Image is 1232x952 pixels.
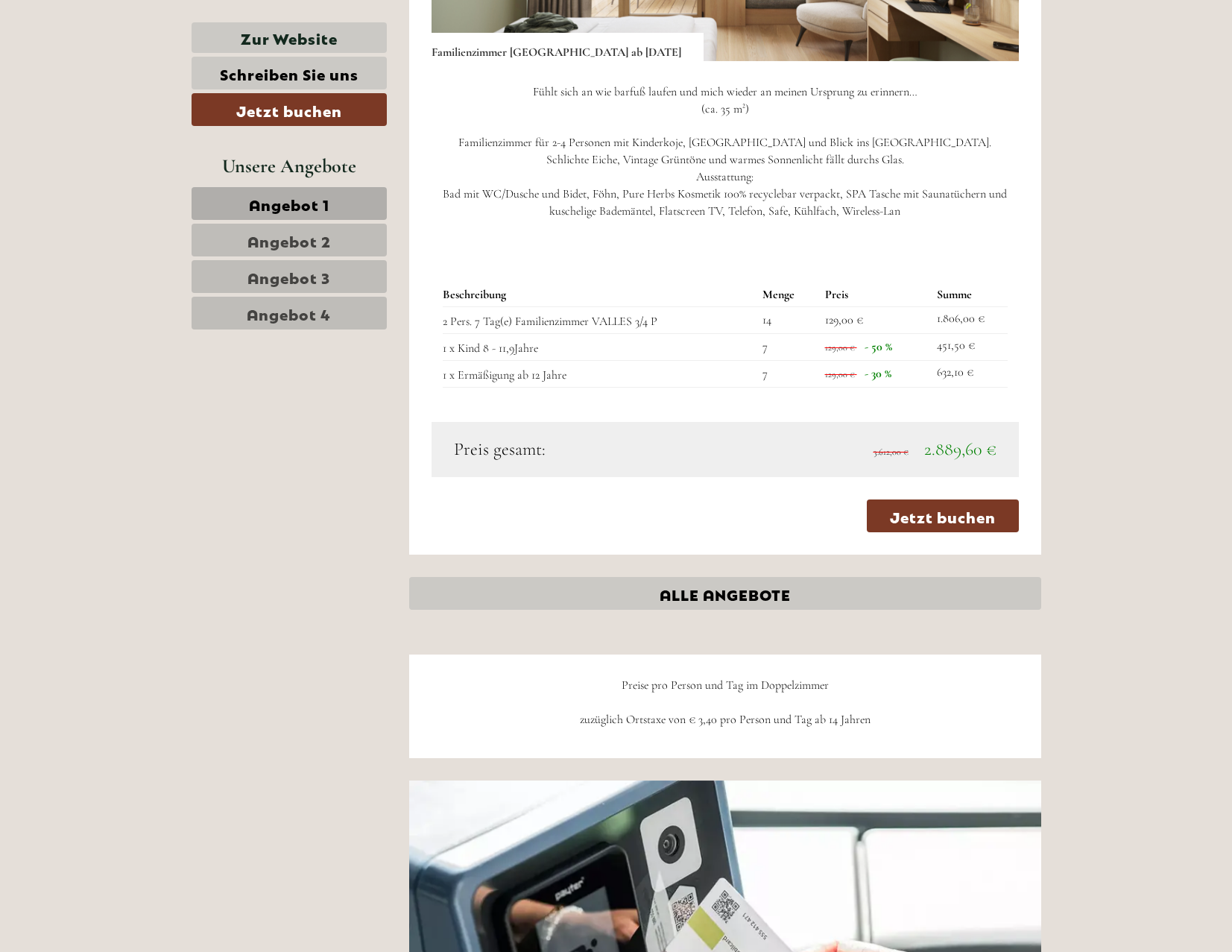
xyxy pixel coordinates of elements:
span: Angebot 4 [247,303,331,324]
td: 7 [756,334,819,361]
span: Angebot 1 [249,193,329,214]
a: Zur Website [192,22,387,53]
th: Beschreibung [443,283,756,306]
a: Jetzt buchen [867,499,1019,532]
td: 1.806,00 € [931,307,1007,334]
td: 632,10 € [931,361,1007,388]
span: Angebot 2 [247,230,331,250]
a: Schreiben Sie uns [192,57,387,89]
td: 451,50 € [931,334,1007,361]
span: - 50 % [865,339,892,354]
a: Jetzt buchen [192,93,387,126]
span: Angebot 3 [247,266,330,287]
span: 3.612,00 € [874,447,909,457]
span: - 30 % [865,366,891,381]
span: 2.889,60 € [924,438,996,460]
th: Menge [756,283,819,306]
td: 2 Pers. 7 Tag(e) Familienzimmer VALLES 3/4 P [443,307,756,334]
span: 129,00 € [825,369,855,379]
td: 7 [756,361,819,388]
td: 1 x Ermäßigung ab 12 Jahre [443,361,756,388]
th: Preis [819,283,932,306]
p: Fühlt sich an wie barfuß laufen und mich wieder an meinen Ursprung zu erinnern… (ca. 35 m²) Famil... [432,83,1019,220]
td: 14 [756,307,819,334]
th: Summe [931,283,1007,306]
span: 129,00 € [825,312,863,327]
td: 1 x Kind 8 - 11,9Jahre [443,334,756,361]
div: Familienzimmer [GEOGRAPHIC_DATA] ab [DATE] [432,33,704,61]
span: 129,00 € [825,342,855,353]
a: ALLE ANGEBOTE [409,577,1041,610]
span: Preise pro Person und Tag im Doppelzimmer zuzüglich Ortstaxe von € 3,40 pro Person und Tag ab 14 ... [580,678,871,727]
div: Unsere Angebote [192,152,387,180]
div: Preis gesamt: [443,437,725,462]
